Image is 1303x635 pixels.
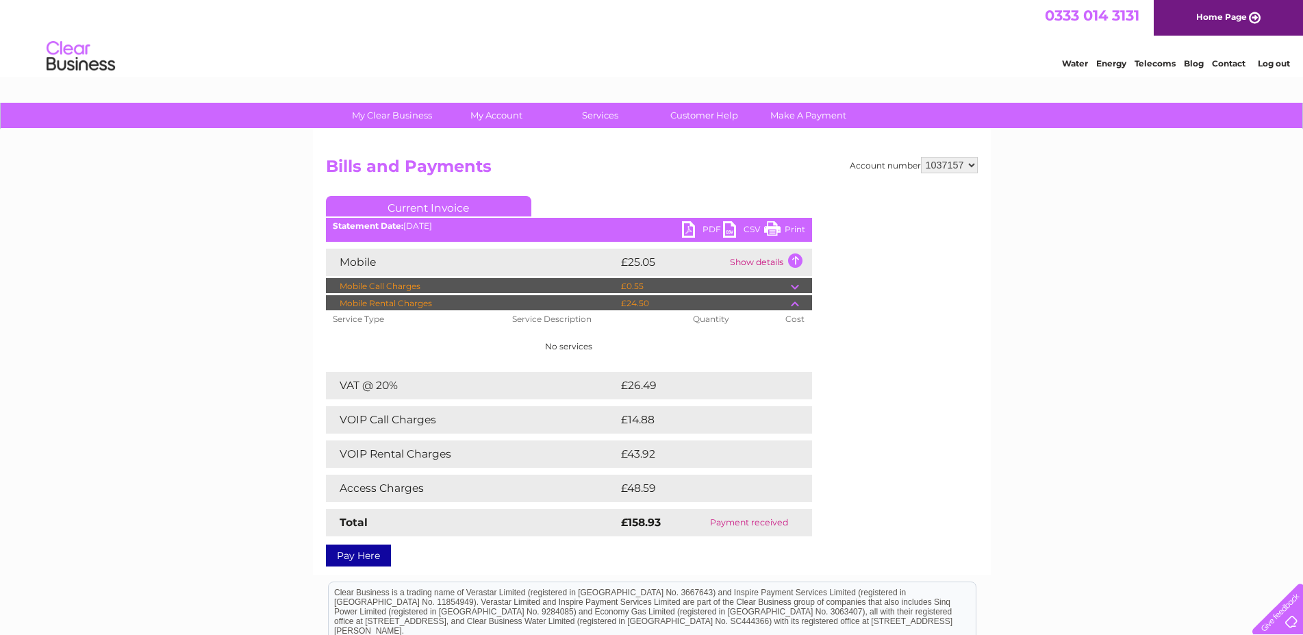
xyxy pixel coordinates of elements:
[326,295,618,312] td: Mobile Rental Charges
[1096,58,1126,69] a: Energy
[618,440,784,468] td: £43.92
[326,406,618,434] td: VOIP Call Charges
[726,249,812,276] td: Show details
[326,196,531,216] a: Current Invoice
[1062,58,1088,69] a: Water
[336,103,448,128] a: My Clear Business
[648,103,761,128] a: Customer Help
[326,249,618,276] td: Mobile
[326,440,618,468] td: VOIP Rental Charges
[329,8,976,66] div: Clear Business is a trading name of Verastar Limited (registered in [GEOGRAPHIC_DATA] No. 3667643...
[1184,58,1204,69] a: Blog
[618,278,791,295] td: £0.55
[1045,7,1139,24] a: 0333 014 3131
[752,103,865,128] a: Make A Payment
[618,406,784,434] td: £14.88
[326,278,618,295] td: Mobile Call Charges
[326,475,618,502] td: Access Charges
[326,545,391,566] a: Pay Here
[1212,58,1245,69] a: Contact
[46,36,116,77] img: logo.png
[686,509,811,536] td: Payment received
[850,157,978,173] div: Account number
[618,295,791,312] td: £24.50
[621,516,661,529] strong: £158.93
[505,310,687,328] th: Service Description
[544,103,657,128] a: Services
[440,103,553,128] a: My Account
[1135,58,1176,69] a: Telecoms
[682,221,723,241] a: PDF
[1258,58,1290,69] a: Log out
[618,372,785,399] td: £26.49
[618,475,785,502] td: £48.59
[764,221,805,241] a: Print
[340,516,368,529] strong: Total
[618,249,726,276] td: £25.05
[686,310,779,328] th: Quantity
[723,221,764,241] a: CSV
[326,372,618,399] td: VAT @ 20%
[333,221,403,231] b: Statement Date:
[779,310,811,328] th: Cost
[326,310,505,328] th: Service Type
[326,221,812,231] div: [DATE]
[326,328,812,365] td: No services
[326,157,978,183] h2: Bills and Payments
